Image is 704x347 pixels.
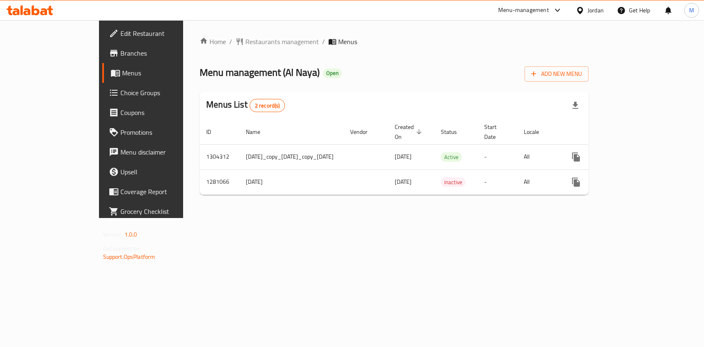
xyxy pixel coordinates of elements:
a: Coverage Report [102,182,217,202]
td: [DATE] [239,169,344,195]
div: Export file [565,96,585,115]
div: Menu-management [498,5,549,15]
div: Open [323,68,342,78]
span: Status [441,127,468,137]
span: Active [441,152,462,162]
span: Grocery Checklist [120,206,210,216]
td: - [478,144,517,169]
table: enhanced table [200,120,652,195]
span: Get support on: [103,243,141,254]
span: Coupons [120,108,210,117]
th: Actions [560,120,652,145]
div: Jordan [588,6,604,15]
span: Coverage Report [120,187,210,197]
a: Promotions [102,122,217,142]
a: Restaurants management [235,37,319,47]
li: / [322,37,325,47]
span: Restaurants management [245,37,319,47]
td: - [478,169,517,195]
button: Add New Menu [525,66,589,82]
span: Name [246,127,271,137]
button: Change Status [586,172,606,192]
div: Inactive [441,177,466,187]
span: [DATE] [395,176,412,187]
button: more [566,172,586,192]
span: Version: [103,229,123,240]
span: Add New Menu [531,69,582,79]
span: Branches [120,48,210,58]
span: 1.0.0 [125,229,137,240]
span: Edit Restaurant [120,28,210,38]
span: Promotions [120,127,210,137]
span: Menu management ( Al Naya ) [200,63,320,82]
span: Menus [338,37,357,47]
td: All [517,169,560,195]
a: Upsell [102,162,217,182]
span: M [689,6,694,15]
span: Choice Groups [120,88,210,98]
span: 2 record(s) [250,102,285,110]
td: 1281066 [200,169,239,195]
a: Edit Restaurant [102,23,217,43]
li: / [229,37,232,47]
span: [DATE] [395,151,412,162]
a: Menus [102,63,217,83]
a: Grocery Checklist [102,202,217,221]
a: Coupons [102,103,217,122]
span: Menu disclaimer [120,147,210,157]
span: Locale [524,127,550,137]
span: Vendor [350,127,378,137]
a: Branches [102,43,217,63]
span: Start Date [484,122,507,142]
button: Change Status [586,147,606,167]
td: All [517,144,560,169]
a: Choice Groups [102,83,217,103]
span: Menus [122,68,210,78]
h2: Menus List [206,98,285,112]
a: Support.OpsPlatform [103,251,155,262]
span: Inactive [441,178,466,187]
span: Created On [395,122,424,142]
span: Upsell [120,167,210,177]
button: more [566,147,586,167]
td: [DATE]_copy_[DATE]_copy_[DATE] [239,144,344,169]
td: 1304312 [200,144,239,169]
div: Total records count [250,99,285,112]
span: Open [323,70,342,77]
nav: breadcrumb [200,37,589,47]
span: ID [206,127,222,137]
a: Menu disclaimer [102,142,217,162]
